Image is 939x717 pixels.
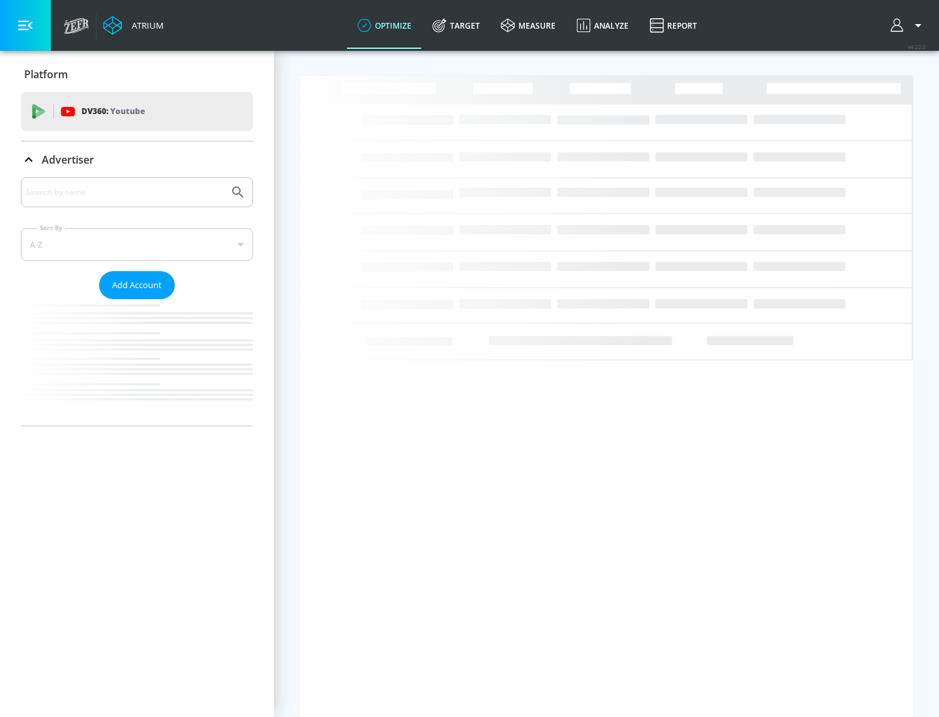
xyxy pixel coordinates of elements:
[639,2,708,49] a: Report
[347,2,422,49] a: optimize
[127,20,164,31] div: Atrium
[110,104,145,118] p: Youtube
[21,141,253,178] div: Advertiser
[37,224,65,232] label: Sort By
[422,2,490,49] a: Target
[566,2,639,49] a: Analyze
[908,43,926,50] span: v 4.22.2
[26,184,224,201] input: Search by name
[24,67,68,81] p: Platform
[82,104,145,119] p: DV360:
[21,92,253,131] div: DV360: Youtube
[21,177,253,426] div: Advertiser
[21,299,253,426] nav: list of Advertiser
[490,2,566,49] a: measure
[42,153,94,167] p: Advertiser
[112,278,162,293] span: Add Account
[21,228,253,261] div: A-Z
[21,56,253,93] div: Platform
[99,271,175,299] button: Add Account
[103,16,164,35] a: Atrium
